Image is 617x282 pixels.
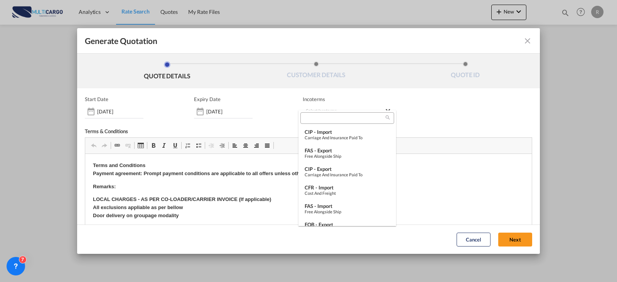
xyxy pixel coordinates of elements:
[305,191,390,196] div: Cost and Freight
[305,203,390,209] div: FAS - import
[8,30,30,35] strong: Remarks:
[305,172,390,177] div: Carriage and Insurance Paid to
[305,154,390,159] div: Free Alongside Ship
[305,209,390,214] div: Free Alongside Ship
[305,147,390,154] div: FAS - export
[305,184,390,191] div: CFR - import
[305,221,390,228] div: FOB - export
[8,42,186,64] strong: LOCAL CHARGES - AS PER CO-LOADER/CARRIER INVOICE (If applicable) All exclusions appliable as per ...
[305,166,390,172] div: CIP - export
[8,8,269,22] strong: Terms and Conditions Payment agreement: Prompt payment conditions are applicable to all offers un...
[8,72,321,142] strong: Quote conditions: • Valid for non-hazardous general cargo. • Subject to final cargo details and a...
[305,129,390,135] div: CIP - import
[305,135,390,140] div: Carriage and Insurance Paid to
[385,115,391,120] md-icon: icon-magnify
